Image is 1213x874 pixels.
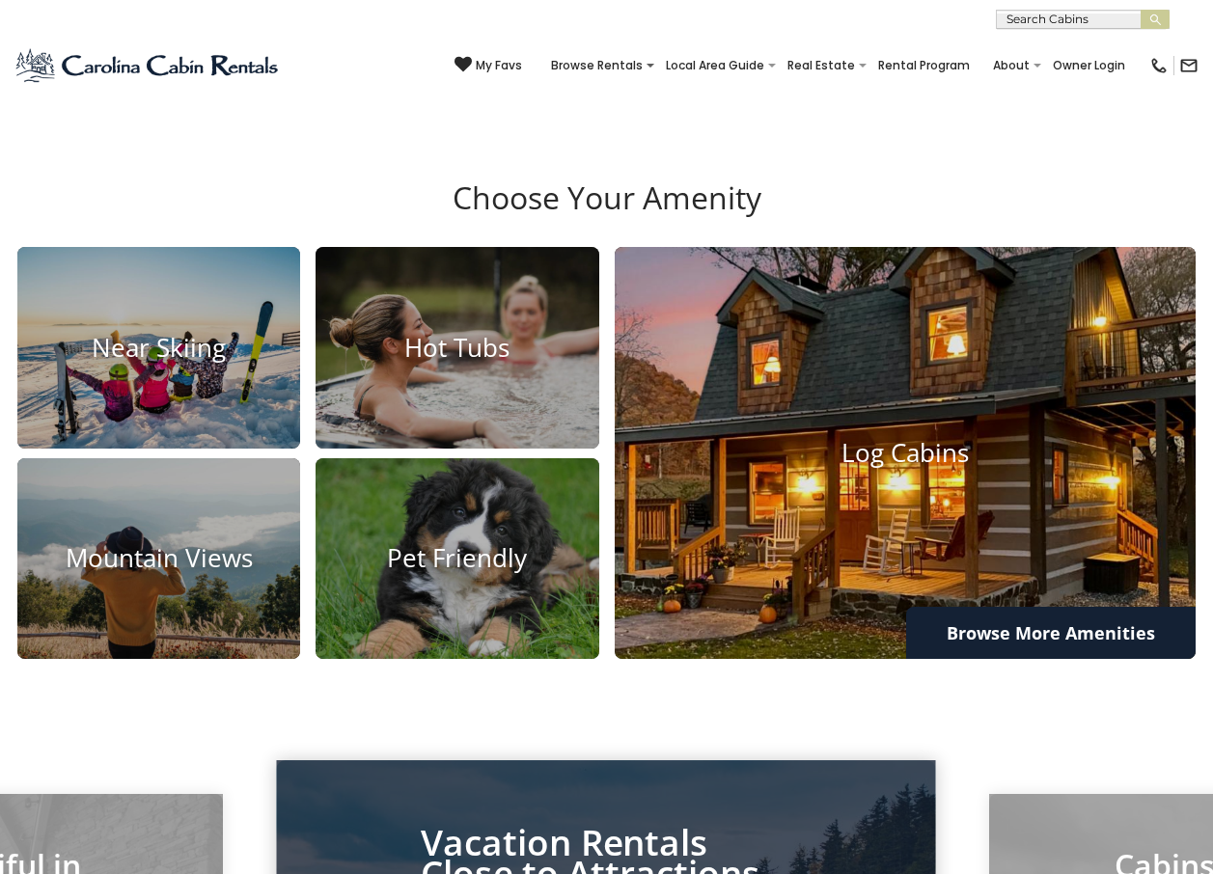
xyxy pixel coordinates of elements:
[983,52,1039,79] a: About
[1043,52,1135,79] a: Owner Login
[17,247,300,449] a: Near Skiing
[316,458,598,660] a: Pet Friendly
[615,438,1197,468] h4: Log Cabins
[14,179,1199,247] h3: Choose Your Amenity
[906,607,1196,659] a: Browse More Amenities
[455,56,522,75] a: My Favs
[868,52,979,79] a: Rental Program
[316,247,598,449] a: Hot Tubs
[316,333,598,363] h4: Hot Tubs
[1149,56,1169,75] img: phone-regular-black.png
[17,458,300,660] a: Mountain Views
[316,544,598,574] h4: Pet Friendly
[778,52,865,79] a: Real Estate
[476,57,522,74] span: My Favs
[17,333,300,363] h4: Near Skiing
[1179,56,1199,75] img: mail-regular-black.png
[656,52,774,79] a: Local Area Guide
[615,247,1197,659] a: Log Cabins
[541,52,652,79] a: Browse Rentals
[17,544,300,574] h4: Mountain Views
[14,46,282,85] img: Blue-2.png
